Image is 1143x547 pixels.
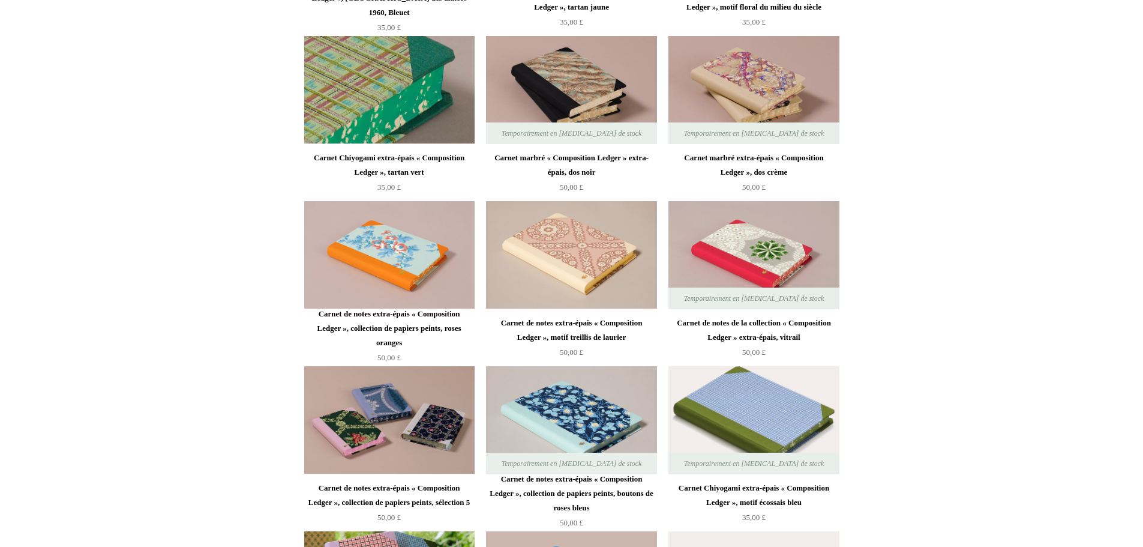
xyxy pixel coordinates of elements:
[684,459,824,468] font: Temporairement en [MEDICAL_DATA] de stock
[668,151,839,200] a: Carnet marbré extra-épais « Composition Ledger », dos crème 50,00 £
[490,474,653,512] font: Carnet de notes extra-épais « Composition Ledger », collection de papiers peints, boutons de rose...
[668,481,839,530] a: Carnet Chiyogami extra-épais « Composition Ledger », motif écossais bleu 35,00 £
[494,153,649,177] font: Carnet marbré « Composition Ledger » extra-épais, dos noir
[317,309,461,347] font: Carnet de notes extra-épais « Composition Ledger », collection de papiers peints, roses oranges
[502,459,642,468] font: Temporairement en [MEDICAL_DATA] de stock
[377,353,401,362] font: 50,00 £
[668,316,839,365] a: Carnet de notes de la collection « Composition Ledger » extra-épais, vitrail 50,00 £
[308,483,470,507] font: Carnet de notes extra-épais « Composition Ledger », collection de papiers peints, sélection 5
[679,483,829,507] font: Carnet Chiyogami extra-épais « Composition Ledger », motif écossais bleu
[486,36,656,144] a: Carnet marbré « Composition Ledger » extra-épais, dos noir Carnet marbré « Composition Ledger » e...
[304,366,475,474] a: Carnet de notes extra-épais « Composition Ledger », collection de papiers peints, sélection 5 Car...
[668,366,839,474] a: Carnet Chiyogami extra-épais « Composition Ledger », motif écossais bleu Carnet Chiyogami extra-é...
[377,513,401,522] font: 50,00 £
[486,472,656,530] a: Carnet de notes extra-épais « Composition Ledger », collection de papiers peints, boutons de rose...
[486,36,656,144] img: Carnet marbré « Composition Ledger » extra-épais, dos noir
[486,366,656,474] img: Carnet de notes extra-épais « Composition Ledger », collection de papiers peints, boutons de rose...
[304,201,475,309] img: Carnet de notes extra-épais « Composition Ledger », collection de papiers peints, roses oranges
[742,183,766,192] font: 50,00 £
[486,201,656,309] img: Carnet de notes extra-épais « Composition Ledger », motif treillis de laurier
[668,201,839,309] img: Carnet de notes de la collection « Composition Ledger » extra-épais, vitrail
[560,183,583,192] font: 50,00 £
[684,294,824,303] font: Temporairement en [MEDICAL_DATA] de stock
[304,481,475,530] a: Carnet de notes extra-épais « Composition Ledger », collection de papiers peints, sélection 5 50,...
[560,518,583,527] font: 50,00 £
[560,17,583,26] font: 35,00 £
[677,318,831,342] font: Carnet de notes de la collection « Composition Ledger » extra-épais, vitrail
[377,23,401,32] font: 35,00 £
[742,513,766,522] font: 35,00 £
[304,36,475,144] a: Carnet Chiyogami extra-épais « Composition Ledger », tartan vert Carnet Chiyogami extra-épais « C...
[377,183,401,192] font: 35,00 £
[304,201,475,309] a: Carnet de notes extra-épais « Composition Ledger », collection de papiers peints, roses oranges C...
[486,316,656,365] a: Carnet de notes extra-épais « Composition Ledger », motif treillis de laurier 50,00 £
[668,36,839,144] img: Carnet marbré extra-épais « Composition Ledger », dos crème
[501,318,643,342] font: Carnet de notes extra-épais « Composition Ledger », motif treillis de laurier
[560,348,583,357] font: 50,00 £
[684,129,824,138] font: Temporairement en [MEDICAL_DATA] de stock
[742,17,766,26] font: 35,00 £
[304,307,475,365] a: Carnet de notes extra-épais « Composition Ledger », collection de papiers peints, roses oranges 5...
[742,348,766,357] font: 50,00 £
[502,129,642,138] font: Temporairement en [MEDICAL_DATA] de stock
[668,201,839,309] a: Carnet de notes de la collection « Composition Ledger » extra-épais, vitrail Carnet de notes de l...
[304,36,475,144] img: Carnet Chiyogami extra-épais « Composition Ledger », tartan vert
[304,151,475,200] a: Carnet Chiyogami extra-épais « Composition Ledger », tartan vert 35,00 £
[304,366,475,474] img: Carnet de notes extra-épais « Composition Ledger », collection de papiers peints, sélection 5
[668,36,839,144] a: Carnet marbré extra-épais « Composition Ledger », dos crème Carnet marbré extra-épais « Compositi...
[684,153,824,177] font: Carnet marbré extra-épais « Composition Ledger », dos crème
[314,153,464,177] font: Carnet Chiyogami extra-épais « Composition Ledger », tartan vert
[668,366,839,474] img: Carnet Chiyogami extra-épais « Composition Ledger », motif écossais bleu
[486,201,656,309] a: Carnet de notes extra-épais « Composition Ledger », motif treillis de laurier Carnet de notes ext...
[486,151,656,200] a: Carnet marbré « Composition Ledger » extra-épais, dos noir 50,00 £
